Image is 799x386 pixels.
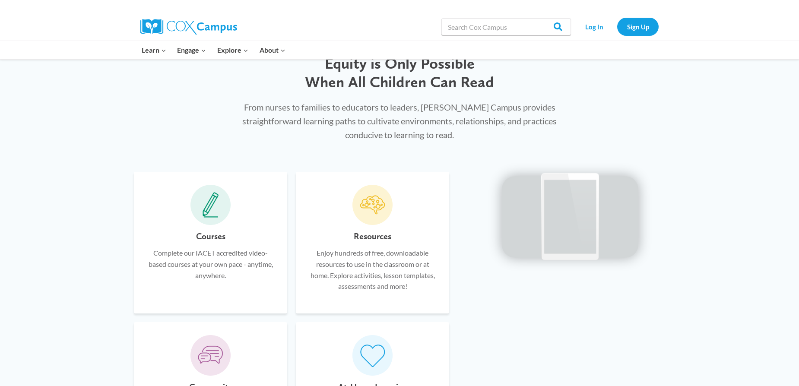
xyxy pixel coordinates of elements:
button: Child menu of Engage [172,41,212,59]
button: Child menu of About [254,41,291,59]
nav: Primary Navigation [136,41,291,59]
h6: Courses [196,229,225,243]
button: Child menu of Explore [212,41,254,59]
button: Child menu of Learn [136,41,172,59]
input: Search Cox Campus [441,18,571,35]
h6: Resources [354,229,391,243]
p: Complete our IACET accredited video-based courses at your own pace - anytime, anywhere. [147,247,274,281]
span: Equity is Only Possible When All Children Can Read [305,54,494,91]
nav: Secondary Navigation [575,18,659,35]
p: From nurses to families to educators to leaders, [PERSON_NAME] Campus provides straightforward le... [232,100,567,142]
a: Sign Up [617,18,659,35]
img: Cox Campus [140,19,237,35]
a: Log In [575,18,613,35]
p: Enjoy hundreds of free, downloadable resources to use in the classroom or at home. Explore activi... [309,247,436,291]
